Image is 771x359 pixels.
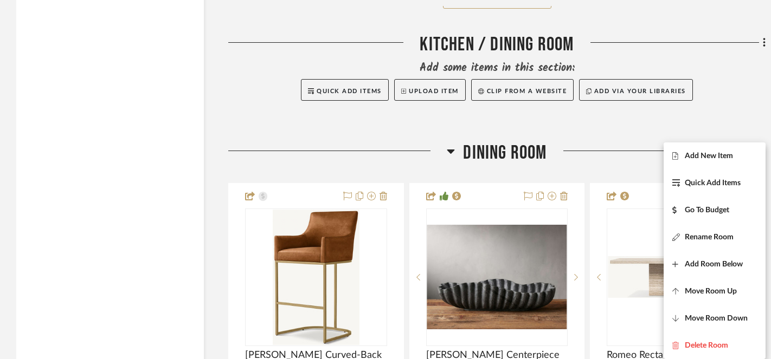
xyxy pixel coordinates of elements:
[685,206,729,215] span: Go To Budget
[685,233,734,242] span: Rename Room
[685,314,748,323] span: Move Room Down
[685,260,743,269] span: Add Room Below
[685,179,741,188] span: Quick Add Items
[685,152,733,161] span: Add New Item
[685,341,728,350] span: Delete Room
[685,287,737,296] span: Move Room Up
